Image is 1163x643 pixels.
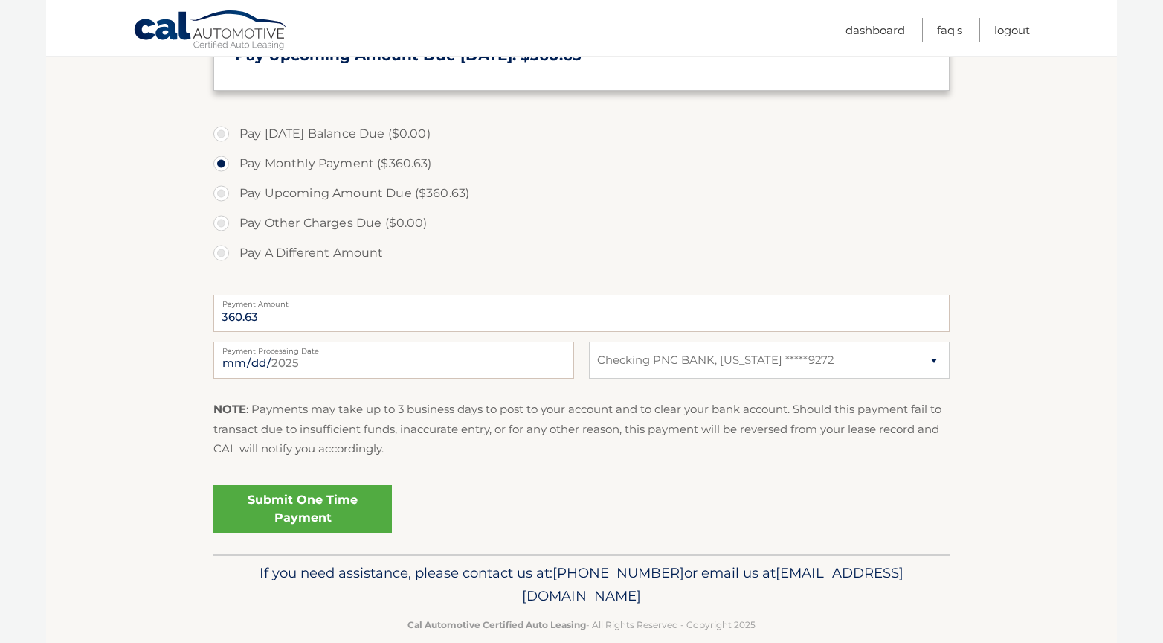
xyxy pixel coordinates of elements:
[213,119,950,149] label: Pay [DATE] Balance Due ($0.00)
[223,561,940,609] p: If you need assistance, please contact us at: or email us at
[994,18,1030,42] a: Logout
[552,564,684,581] span: [PHONE_NUMBER]
[407,619,586,630] strong: Cal Automotive Certified Auto Leasing
[223,617,940,633] p: - All Rights Reserved - Copyright 2025
[937,18,962,42] a: FAQ's
[845,18,905,42] a: Dashboard
[213,179,950,208] label: Pay Upcoming Amount Due ($360.63)
[213,295,950,332] input: Payment Amount
[213,342,574,354] label: Payment Processing Date
[213,400,950,458] p: : Payments may take up to 3 business days to post to your account and to clear your bank account....
[213,485,392,533] a: Submit One Time Payment
[213,402,246,416] strong: NOTE
[213,342,574,379] input: Payment Date
[213,208,950,238] label: Pay Other Charges Due ($0.00)
[213,149,950,179] label: Pay Monthly Payment ($360.63)
[133,10,289,53] a: Cal Automotive
[213,238,950,268] label: Pay A Different Amount
[213,295,950,307] label: Payment Amount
